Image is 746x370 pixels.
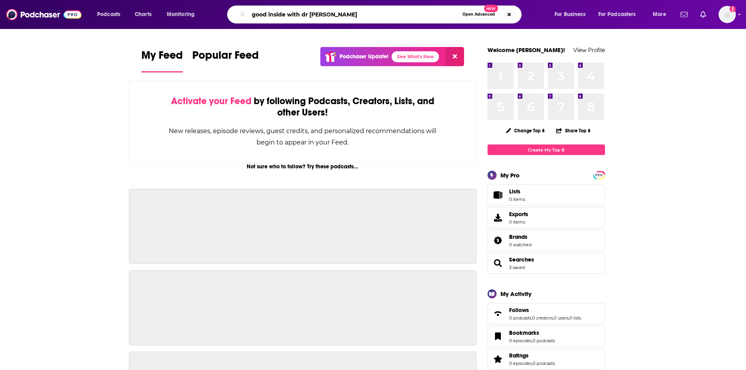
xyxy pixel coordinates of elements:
[569,315,569,321] span: ,
[719,6,736,23] span: Logged in as alisontucker
[573,46,605,54] a: View Profile
[392,51,439,62] a: See What's New
[488,46,565,54] a: Welcome [PERSON_NAME]!
[697,8,709,21] a: Show notifications dropdown
[488,230,605,251] span: Brands
[569,315,581,321] a: 0 lists
[509,256,534,263] a: Searches
[488,303,605,324] span: Follows
[500,171,520,179] div: My Pro
[490,235,506,246] a: Brands
[340,53,388,60] p: Podchaser Update!
[490,190,506,200] span: Lists
[509,188,520,195] span: Lists
[490,258,506,269] a: Searches
[490,331,506,342] a: Bookmarks
[488,253,605,274] span: Searches
[490,354,506,365] a: Ratings
[488,184,605,206] a: Lists
[509,307,529,314] span: Follows
[167,9,195,20] span: Monitoring
[730,6,736,12] svg: Add a profile image
[129,163,477,170] div: Not sure who to follow? Try these podcasts...
[532,315,553,321] a: 0 creators
[6,7,81,22] img: Podchaser - Follow, Share and Rate Podcasts
[556,123,591,138] button: Share Top 8
[593,8,647,21] button: open menu
[92,8,130,21] button: open menu
[509,265,525,270] a: 3 saved
[501,126,550,135] button: Change Top 8
[135,9,152,20] span: Charts
[509,329,555,336] a: Bookmarks
[598,9,636,20] span: For Podcasters
[554,315,569,321] a: 0 users
[490,308,506,319] a: Follows
[509,197,525,202] span: 0 items
[594,172,604,178] a: PRO
[97,9,120,20] span: Podcasts
[509,352,555,359] a: Ratings
[533,338,555,343] a: 0 podcasts
[488,144,605,155] a: Create My Top 8
[653,9,666,20] span: More
[509,329,539,336] span: Bookmarks
[192,49,259,67] span: Popular Feed
[509,233,531,240] a: Brands
[168,96,437,118] div: by following Podcasts, Creators, Lists, and other Users!
[549,8,595,21] button: open menu
[509,361,532,366] a: 0 episodes
[462,13,495,16] span: Open Advanced
[509,211,528,218] span: Exports
[484,5,498,12] span: New
[168,125,437,148] div: New releases, episode reviews, guest credits, and personalized recommendations will begin to appe...
[719,6,736,23] button: Show profile menu
[141,49,183,72] a: My Feed
[171,95,251,107] span: Activate your Feed
[509,219,528,225] span: 0 items
[509,307,581,314] a: Follows
[531,315,532,321] span: ,
[677,8,691,21] a: Show notifications dropdown
[235,5,529,23] div: Search podcasts, credits, & more...
[488,348,605,370] span: Ratings
[488,207,605,228] a: Exports
[459,10,499,19] button: Open AdvancedNew
[647,8,676,21] button: open menu
[161,8,205,21] button: open menu
[490,212,506,223] span: Exports
[509,242,531,247] a: 0 watched
[509,315,531,321] a: 0 podcasts
[509,188,525,195] span: Lists
[192,49,259,72] a: Popular Feed
[141,49,183,67] span: My Feed
[555,9,585,20] span: For Business
[719,6,736,23] img: User Profile
[509,338,532,343] a: 0 episodes
[509,352,529,359] span: Ratings
[500,290,531,298] div: My Activity
[533,361,555,366] a: 0 podcasts
[553,315,554,321] span: ,
[488,326,605,347] span: Bookmarks
[130,8,156,21] a: Charts
[509,233,527,240] span: Brands
[249,8,459,21] input: Search podcasts, credits, & more...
